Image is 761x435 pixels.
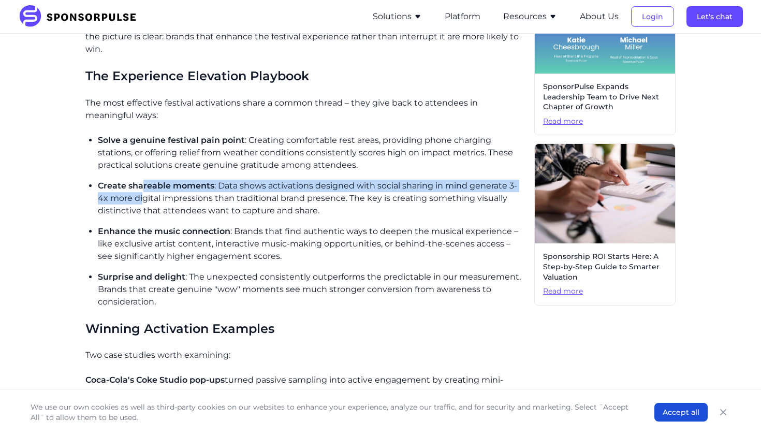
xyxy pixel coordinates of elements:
p: : Creating comfortable rest areas, providing phone charging stations, or offering relief from wea... [98,134,526,171]
p: : Data shows activations designed with social sharing in mind generate 3-4x more digital impressi... [98,180,526,217]
button: Platform [445,10,480,23]
button: Let's chat [686,6,743,27]
p: Two case studies worth examining: [85,349,526,361]
a: Let's chat [686,12,743,21]
button: Resources [503,10,557,23]
div: Widget chat [709,385,761,435]
a: Login [631,12,674,21]
a: About Us [580,12,619,21]
button: Login [631,6,674,27]
button: Solutions [373,10,422,23]
button: Accept all [654,403,708,422]
button: About Us [580,10,619,23]
img: Getty Images courtesy of Unsplash [535,144,675,243]
span: SponsorPulse Expands Leadership Team to Drive Next Chapter of Growth [543,82,667,112]
span: Surprise and delight [98,272,185,282]
span: Winning Activation Examples [85,321,274,336]
iframe: Chat Widget [709,385,761,435]
span: Enhance the music connection [98,226,230,236]
p: We use our own cookies as well as third-party cookies on our websites to enhance your experience,... [31,402,634,423]
span: Create shareable moments [98,181,214,191]
p: : The unexpected consistently outperforms the predictable in our measurement. Brands that create ... [98,271,526,308]
span: Coca-Cola's Coke Studio pop-ups [85,375,225,385]
span: Read more [543,117,667,127]
a: Platform [445,12,480,21]
span: Sponsorship ROI Starts Here: A Step-by-Step Guide to Smarter Valuation [543,252,667,282]
p: : Brands that find authentic ways to deepen the musical experience – like exclusive artist conten... [98,225,526,263]
span: The Experience Elevation Playbook [85,68,309,83]
span: Read more [543,286,667,297]
span: Solve a genuine festival pain point [98,135,245,145]
img: SponsorPulse [18,5,144,28]
a: Sponsorship ROI Starts Here: A Step-by-Step Guide to Smarter ValuationRead more [534,143,676,305]
p: The most effective festival activations share a common thread – they give back to attendees in me... [85,97,526,122]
